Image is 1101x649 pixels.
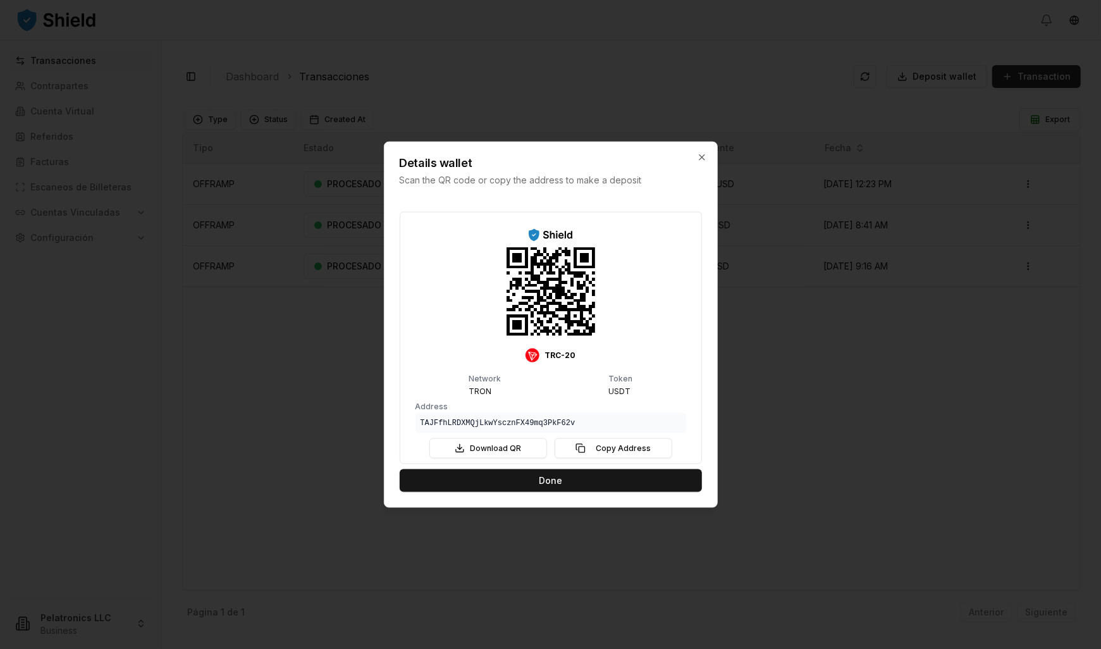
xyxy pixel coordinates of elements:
img: Tron Logo [526,348,539,362]
p: Address [415,402,686,410]
h2: Details wallet [400,158,677,169]
p: Token [608,374,632,382]
img: ShieldPay Logo [527,228,574,242]
span: USDT [608,386,630,396]
button: Done [400,469,702,491]
span: TRC-20 [544,350,575,360]
p: Network [469,374,501,382]
button: Copy Address [555,438,672,458]
p: Scan the QR code or copy the address to make a deposit [400,174,677,187]
span: TRON [469,386,491,396]
code: TAJFfhLRDXMQjLkwYscznFX49mq3PkF62v [421,417,681,428]
button: Download QR [429,438,547,458]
